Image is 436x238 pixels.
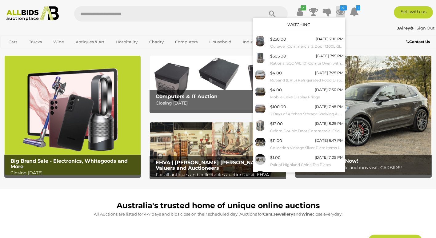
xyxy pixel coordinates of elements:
img: Allbids.com.au [3,6,62,21]
strong: Wine [301,212,312,216]
a: $13.00 [DATE] 8:25 PM Orford Double Door Commercial Fridge [253,119,345,136]
a: Sell with us [394,6,433,18]
p: Closing [DATE] [156,99,283,107]
p: All Auctions are listed for 4-7 days and bids close on their scheduled day. Auctions for , and cl... [8,211,428,218]
img: 53746-10a.jpg [255,53,266,63]
img: 53548-2a.jpeg [255,120,266,131]
small: Rational SCC WE 101 Combi Oven with 10 Slot Cooling Rack Stand [270,60,343,67]
a: Trucks [25,37,46,47]
i: ✔ [301,5,306,10]
div: [DATE] 7:25 PM [315,69,343,76]
span: $100.00 [270,104,286,109]
a: Computers & IT Auction Computers & IT Auction Closing [DATE] [150,56,286,110]
b: Contact Us [406,39,430,44]
span: $505.00 [270,54,286,58]
img: 53746-6a.jpg [255,69,266,80]
img: 53310-143h.jpg [255,36,266,46]
a: $4.00 [DATE] 7:30 PM Mobile Cake Display Fridge [253,85,345,102]
strong: Cars [263,212,272,216]
a: Hospitality [112,37,142,47]
a: JAirey [397,26,414,30]
a: 38 [336,6,345,17]
a: Wine [49,37,68,47]
a: [GEOGRAPHIC_DATA] [5,47,56,57]
a: Household [205,37,235,47]
a: Big Brand Sale - Electronics, Whitegoods and More Big Brand Sale - Electronics, Whitegoods and Mo... [5,56,141,175]
i: 38 [340,5,347,10]
p: For all car and vehicle auctions visit: CARBIDS! [301,164,429,172]
img: 53310-219j.jpg [255,103,266,114]
p: For all antiques and collectables auctions visit: EHVA [156,171,283,179]
img: Computers & IT Auction [150,56,286,110]
span: $4.00 [270,70,282,75]
span: $4.00 [270,87,282,92]
div: [DATE] 7:26 PM [315,171,343,178]
strong: JAirey [397,26,414,30]
span: $250.00 [270,37,286,42]
a: Industrial [239,37,266,47]
small: Pair of Highland China Tea Plates [270,161,343,168]
span: $11.00 [270,138,282,143]
button: Search [257,6,288,22]
div: [DATE] 7:09 PM [315,154,343,161]
img: 53548-1f.jpg [255,86,266,97]
p: Closing [DATE] [10,169,138,177]
a: $4.00 [DATE] 7:25 PM Roband (ER15) Refrigerated Food Display [253,68,345,85]
div: [DATE] 7:15 PM [316,53,343,59]
a: Watching [287,22,310,27]
i: 1 [356,5,360,10]
span: $13.00 [270,121,283,126]
img: CARBIDS Online Now! [295,56,431,175]
img: EHVA | Evans Hastings Valuers and Auctioneers [150,122,286,177]
small: Orford Double Door Commercial Fridge [270,128,343,134]
a: $1.00 [DATE] 7:09 PM Pair of Highland China Tea Plates [253,153,345,169]
a: Antiques & Art [72,37,108,47]
small: Roband (ER15) Refrigerated Food Display [270,77,343,84]
div: [DATE] 8:25 PM [315,120,343,127]
a: Sign Out [417,26,434,30]
a: Computers [171,37,202,47]
a: $250.00 [DATE] 7:10 PM Quipwell Commercial 2 Door 1300L Glass Door Fridge [253,34,345,51]
b: Computers & IT Auction [156,93,218,99]
span: | [414,26,416,30]
div: [DATE] 7:45 PM [315,103,343,110]
div: [DATE] 7:30 PM [315,86,343,93]
img: 54106-6a.jpg [255,137,266,148]
small: 2 Bays of Kitchen Storage Shelving & Brown Built 2 Door Metal Cabinet Locker [270,111,343,117]
div: [DATE] 6:47 PM [315,137,343,144]
a: Charity [145,37,168,47]
b: EHVA | [PERSON_NAME] [PERSON_NAME] Valuers and Auctioneers [156,160,264,171]
h1: Australia's trusted home of unique online auctions [8,201,428,210]
a: ✔ [295,6,305,17]
a: CARBIDS Online Now! CARBIDS Online Now! For all car and vehicle auctions visit: CARBIDS! [295,56,431,175]
img: 51235-244a.JPG [255,154,266,165]
small: Quipwell Commercial 2 Door 1300L Glass Door Fridge [270,43,343,50]
a: Contact Us [406,38,431,45]
a: $505.00 [DATE] 7:15 PM Rational SCC WE 101 Combi Oven with 10 Slot Cooling Rack Stand [253,51,345,68]
a: EHVA | Evans Hastings Valuers and Auctioneers EHVA | [PERSON_NAME] [PERSON_NAME] Valuers and Auct... [150,122,286,177]
img: Big Brand Sale - Electronics, Whitegoods and More [5,56,141,175]
b: Big Brand Sale - Electronics, Whitegoods and More [10,158,128,169]
strong: Jewellery [273,212,293,216]
a: Cars [5,37,21,47]
span: $13.00 [270,172,283,177]
span: $1.00 [270,155,281,160]
small: Collection Vintage Silver Plate Items Including Goblets. Teapot and More [270,145,343,151]
img: 54036-6a.jpg [255,171,266,182]
a: 1 [350,6,359,17]
a: $13.00 [DATE] 7:26 PM Collection Vintage & Other Barware Including Rawleighs Bar Tray, Metol Barl... [253,169,345,186]
a: $11.00 [DATE] 6:47 PM Collection Vintage Silver Plate Items Including Goblets. Teapot and More [253,136,345,153]
a: $100.00 [DATE] 7:45 PM 2 Bays of Kitchen Storage Shelving & Brown Built 2 Door Metal Cabinet Locker [253,102,345,119]
div: [DATE] 7:10 PM [316,36,343,42]
small: Mobile Cake Display Fridge [270,94,343,101]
